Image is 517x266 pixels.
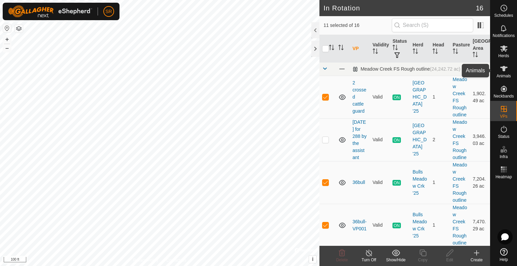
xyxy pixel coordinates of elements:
th: Validity [370,35,390,63]
span: ON [392,94,401,100]
p-sorticon: Activate to sort [413,49,418,55]
div: [GEOGRAPHIC_DATA] '25 [413,122,427,157]
a: Meadow Creek FS Rough outline [453,119,467,160]
span: VPs [500,114,507,118]
span: Status [498,135,509,139]
span: ON [392,180,401,186]
a: Help [490,245,517,264]
td: 7,204.26 ac [470,161,490,204]
p-sorticon: Activate to sort [338,46,344,51]
button: i [309,256,316,263]
td: Valid [370,204,390,246]
span: ON [392,223,401,228]
p-sorticon: Activate to sort [473,53,478,58]
a: Meadow Creek FS Rough outline [453,77,467,117]
td: 1 [430,161,450,204]
span: ON [392,137,401,143]
td: Valid [370,161,390,204]
span: i [312,256,313,262]
td: 3,946.03 ac [470,118,490,161]
td: 1 [430,76,450,118]
p-sorticon: Activate to sort [373,49,378,55]
a: 2 crossed cattle guard [352,80,366,114]
td: 2 [430,118,450,161]
span: Neckbands [493,94,514,98]
span: Notifications [493,34,515,38]
th: Head [430,35,450,63]
td: Valid [370,76,390,118]
a: Contact Us [166,257,186,263]
button: + [3,35,11,43]
span: Schedules [494,13,513,17]
td: 7,470.29 ac [470,204,490,246]
button: Reset Map [3,24,11,32]
a: Privacy Policy [133,257,159,263]
a: 36bull-VP001 [352,219,367,231]
div: Turn Off [355,257,382,263]
span: 16 [476,3,483,13]
span: SR [105,8,112,15]
div: Copy [409,257,436,263]
div: Bulls Meadow Crk '25 [413,211,427,239]
th: [GEOGRAPHIC_DATA] Area [470,35,490,63]
span: Herds [498,54,509,58]
td: 1,902.49 ac [470,76,490,118]
span: 11 selected of 16 [323,22,391,29]
input: Search (S) [392,18,473,32]
div: Meadow Creek FS Rough outline [352,66,460,72]
span: Infra [499,155,508,159]
p-sorticon: Activate to sort [392,46,398,51]
td: 1 [430,204,450,246]
div: Bulls Meadow Crk '25 [413,168,427,197]
th: Herd [410,35,430,63]
p-sorticon: Activate to sort [453,49,458,55]
div: [GEOGRAPHIC_DATA] '25 [413,79,427,115]
a: 36bull [352,180,365,185]
th: Status [390,35,410,63]
span: (24,242.72 ac) [430,66,460,72]
p-sorticon: Activate to sort [329,46,334,51]
img: Gallagher Logo [8,5,92,17]
th: Pasture [450,35,470,63]
h2: In Rotation [323,4,476,12]
div: Edit [436,257,463,263]
div: Show/Hide [382,257,409,263]
div: Create [463,257,490,263]
span: Delete [336,258,348,262]
button: Map Layers [15,25,23,33]
span: Animals [496,74,511,78]
td: Valid [370,118,390,161]
span: Heatmap [495,175,512,179]
p-sorticon: Activate to sort [433,49,438,55]
button: – [3,44,11,52]
th: VP [350,35,370,63]
a: Meadow Creek FS Rough outline [453,162,467,203]
a: Meadow Creek FS Rough outline [453,205,467,245]
span: Help [499,258,508,262]
a: [DATE] for 288 by the assistant [352,119,367,160]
